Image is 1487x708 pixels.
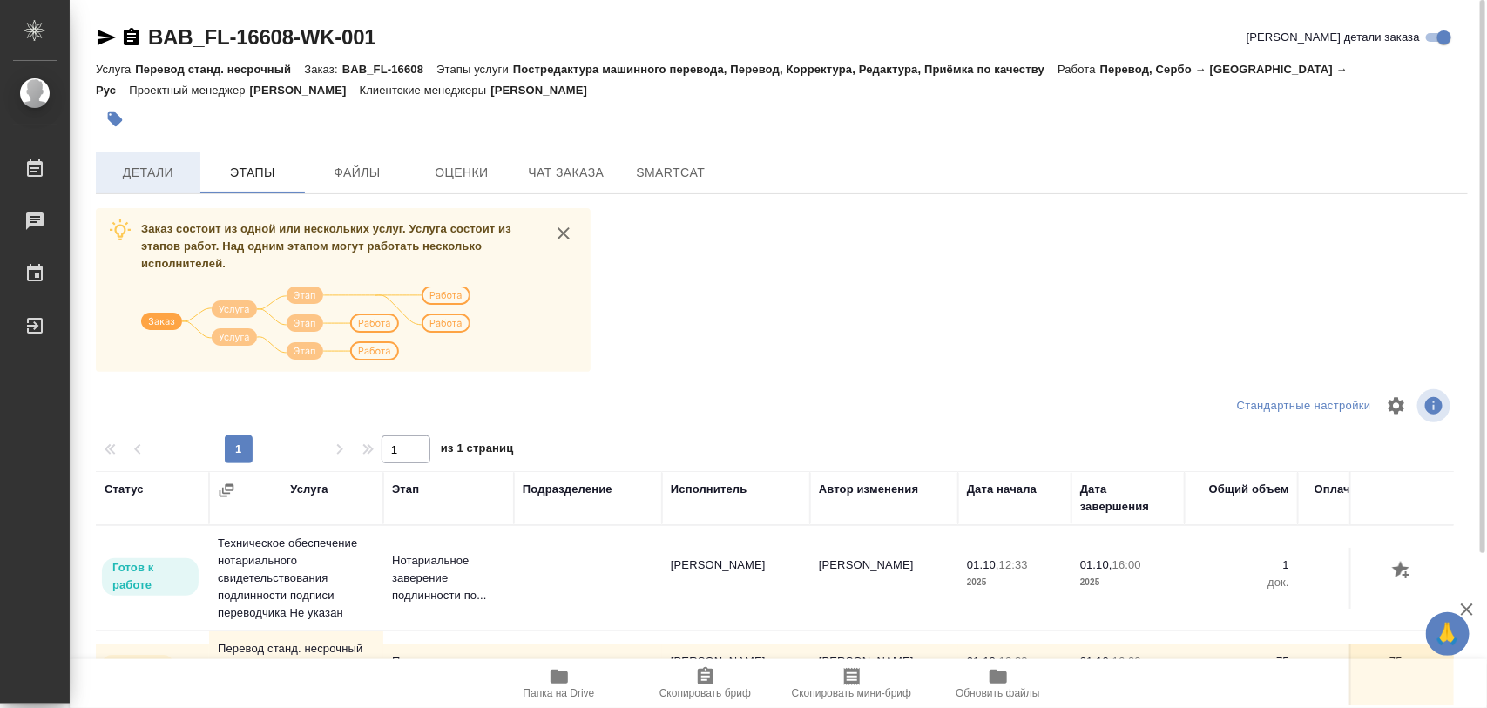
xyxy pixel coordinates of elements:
[1193,574,1289,591] p: док.
[490,84,600,97] p: [PERSON_NAME]
[999,558,1028,571] p: 12:33
[810,644,958,705] td: [PERSON_NAME]
[513,63,1058,76] p: Постредактура машинного перевода, Перевод, Корректура, Редактура, Приёмка по качеству
[135,63,304,76] p: Перевод станд. несрочный
[218,482,235,499] button: Сгруппировать
[392,653,505,671] p: Перевод
[304,63,341,76] p: Заказ:
[121,27,142,48] button: Скопировать ссылку
[211,162,294,184] span: Этапы
[420,162,504,184] span: Оценки
[1375,385,1417,427] span: Настроить таблицу
[342,63,436,76] p: BAB_FL-16608
[629,162,713,184] span: SmartCat
[1080,655,1112,668] p: 01.10,
[779,659,925,708] button: Скопировать мини-бриф
[967,655,999,668] p: 01.10,
[96,63,135,76] p: Услуга
[1307,481,1403,516] div: Оплачиваемый объем
[392,552,505,604] p: Нотариальное заверение подлинности по...
[105,481,144,498] div: Статус
[106,162,190,184] span: Детали
[1209,481,1289,498] div: Общий объем
[659,687,751,699] span: Скопировать бриф
[551,220,577,246] button: close
[524,162,608,184] span: Чат заказа
[523,481,612,498] div: Подразделение
[1388,556,1417,586] button: Добавить оценку
[524,687,595,699] span: Папка на Drive
[632,659,779,708] button: Скопировать бриф
[96,27,117,48] button: Скопировать ссылку для ЯМессенджера
[967,574,1063,591] p: 2025
[925,659,1071,708] button: Обновить файлы
[671,481,747,498] div: Исполнитель
[486,659,632,708] button: Папка на Drive
[1233,393,1375,420] div: split button
[250,84,360,97] p: [PERSON_NAME]
[819,481,918,498] div: Автор изменения
[1307,653,1403,671] p: 75
[1080,558,1112,571] p: 01.10,
[1112,655,1141,668] p: 16:00
[148,25,376,49] a: BAB_FL-16608-WK-001
[209,526,383,630] td: Техническое обеспечение нотариального свидетельствования подлинности подписи переводчика Не указан
[1426,612,1470,656] button: 🙏
[441,438,514,463] span: из 1 страниц
[141,222,511,270] span: Заказ состоит из одной или нескольких услуг. Услуга состоит из этапов работ. Над одним этапом мог...
[956,687,1040,699] span: Обновить файлы
[967,558,999,571] p: 01.10,
[436,63,513,76] p: Этапы услуги
[662,548,810,609] td: [PERSON_NAME]
[1112,558,1141,571] p: 16:00
[792,687,911,699] span: Скопировать мини-бриф
[129,84,249,97] p: Проектный менеджер
[96,100,134,138] button: Добавить тэг
[1193,556,1289,574] p: 1
[290,481,328,498] div: Услуга
[315,162,399,184] span: Файлы
[360,84,491,97] p: Клиентские менеджеры
[1307,574,1403,591] p: док.
[662,644,810,705] td: [PERSON_NAME]
[1080,574,1176,591] p: 2025
[1080,481,1176,516] div: Дата завершения
[1247,29,1420,46] span: [PERSON_NAME] детали заказа
[112,656,163,673] p: В работе
[810,548,958,609] td: [PERSON_NAME]
[967,481,1037,498] div: Дата начала
[392,481,419,498] div: Этап
[1307,556,1403,574] p: 1
[1058,63,1100,76] p: Работа
[999,655,1028,668] p: 12:33
[1193,653,1289,671] p: 75
[1433,616,1463,652] span: 🙏
[112,559,188,594] p: Готов к работе
[1417,389,1454,422] span: Посмотреть информацию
